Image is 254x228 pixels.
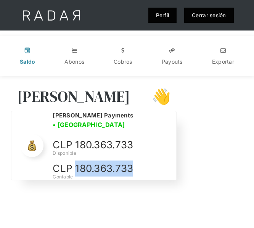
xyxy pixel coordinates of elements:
[144,87,171,106] h3: 👋
[64,58,84,66] div: Abonos
[168,47,176,54] div: y
[53,120,125,129] h3: • [GEOGRAPHIC_DATA]
[162,58,183,66] div: Payouts
[20,58,35,66] div: Saldo
[53,173,167,180] div: Contable
[219,47,227,54] div: n
[114,58,132,66] div: Cobros
[148,8,177,23] a: Perfil
[53,161,167,177] p: CLP 180.363.733
[71,47,78,54] div: t
[53,150,167,157] div: Disponible
[17,87,130,106] h3: [PERSON_NAME]
[119,47,127,54] div: w
[53,112,133,119] h2: [PERSON_NAME] Payments
[53,137,167,153] p: CLP 180.363.733
[24,47,31,54] div: v
[184,8,234,23] a: Cerrar sesión
[212,58,234,66] div: Exportar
